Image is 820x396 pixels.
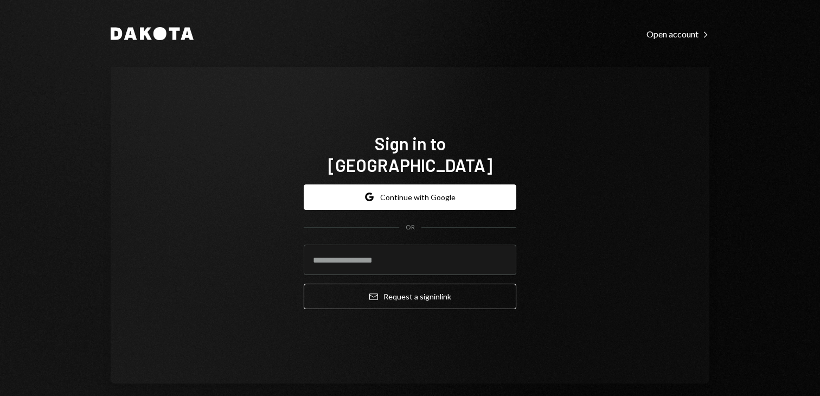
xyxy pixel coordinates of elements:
button: Continue with Google [304,184,516,210]
a: Open account [646,28,709,40]
button: Request a signinlink [304,284,516,309]
div: OR [406,223,415,232]
div: Open account [646,29,709,40]
h1: Sign in to [GEOGRAPHIC_DATA] [304,132,516,176]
